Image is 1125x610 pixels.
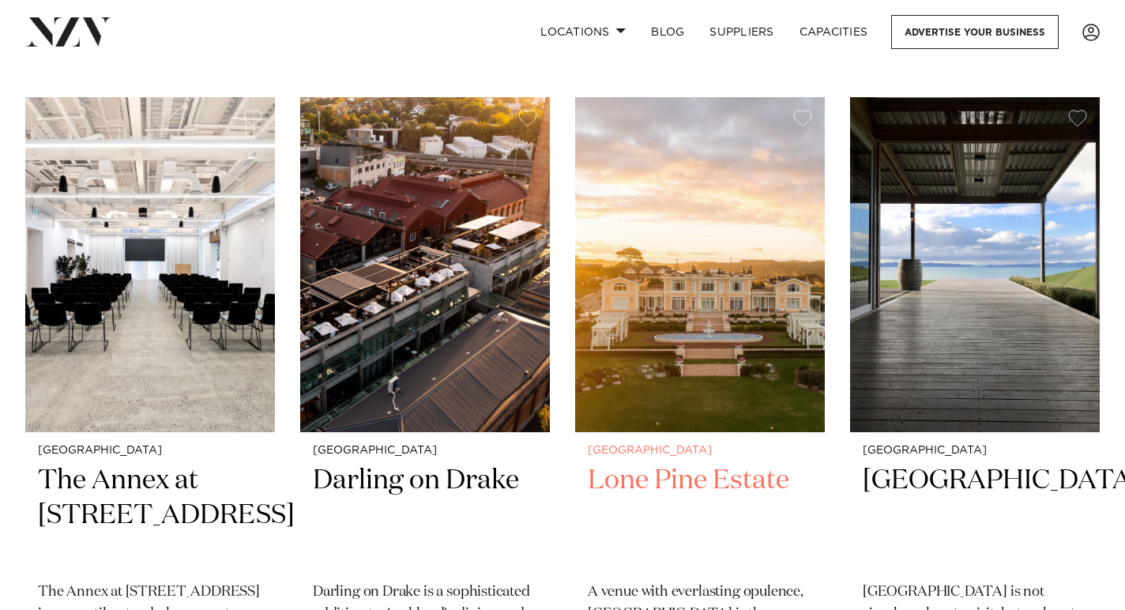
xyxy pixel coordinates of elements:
[697,15,786,49] a: SUPPLIERS
[313,445,537,457] small: [GEOGRAPHIC_DATA]
[863,463,1087,570] h2: [GEOGRAPHIC_DATA]
[638,15,697,49] a: BLOG
[300,97,550,432] img: Aerial view of Darling on Drake
[588,445,812,457] small: [GEOGRAPHIC_DATA]
[38,463,262,570] h2: The Annex at [STREET_ADDRESS]
[787,15,881,49] a: Capacities
[588,463,812,570] h2: Lone Pine Estate
[25,17,111,46] img: nzv-logo.png
[313,463,537,570] h2: Darling on Drake
[528,15,638,49] a: Locations
[863,445,1087,457] small: [GEOGRAPHIC_DATA]
[891,15,1059,49] a: Advertise your business
[38,445,262,457] small: [GEOGRAPHIC_DATA]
